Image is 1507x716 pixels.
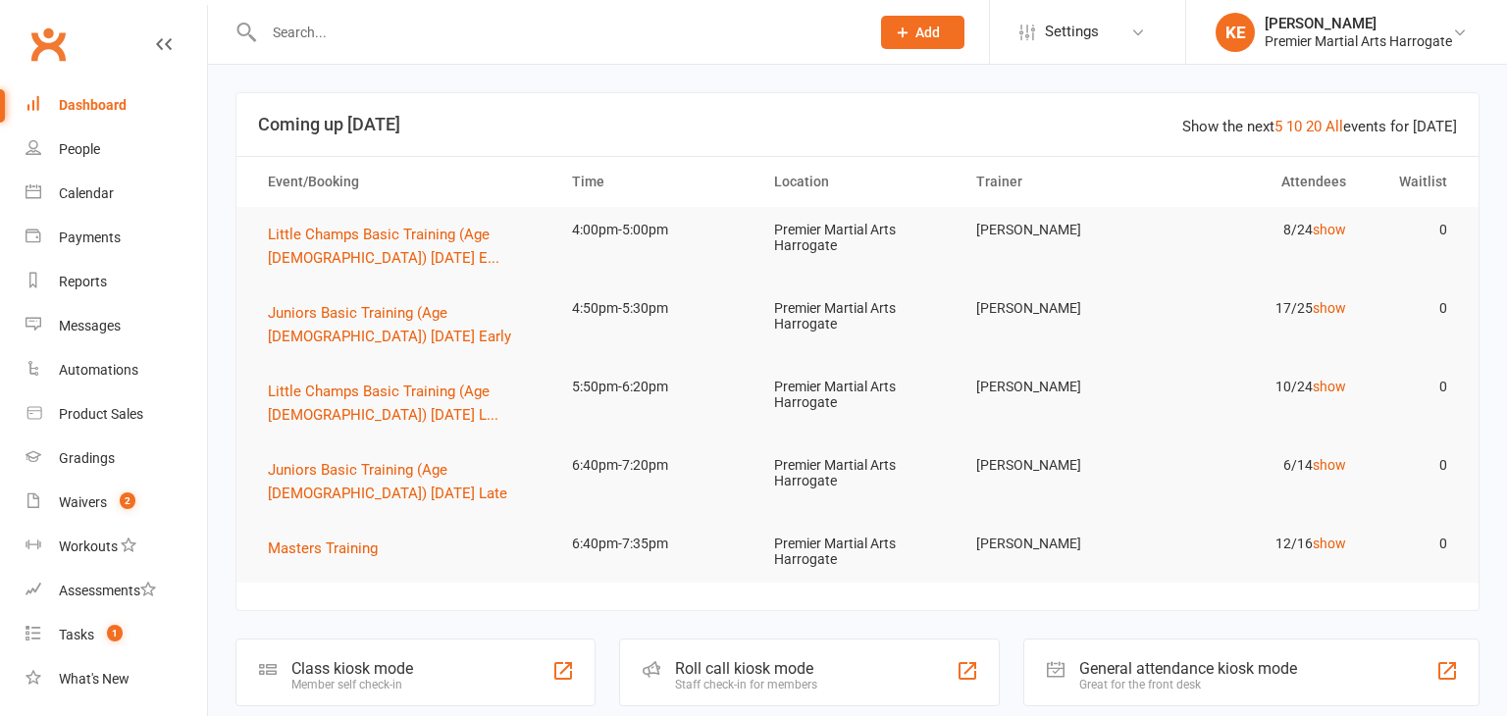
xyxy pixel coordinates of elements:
[250,157,554,207] th: Event/Booking
[1265,15,1452,32] div: [PERSON_NAME]
[959,442,1161,488] td: [PERSON_NAME]
[1313,457,1346,473] a: show
[59,671,130,687] div: What's New
[1274,118,1282,135] a: 5
[26,128,207,172] a: People
[59,230,121,245] div: Payments
[959,364,1161,410] td: [PERSON_NAME]
[120,492,135,509] span: 2
[1364,521,1465,567] td: 0
[268,383,498,424] span: Little Champs Basic Training (Age [DEMOGRAPHIC_DATA]) [DATE] L...
[26,348,207,392] a: Automations
[1313,536,1346,551] a: show
[554,521,756,567] td: 6:40pm-7:35pm
[915,25,940,40] span: Add
[26,304,207,348] a: Messages
[1364,442,1465,488] td: 0
[26,216,207,260] a: Payments
[268,537,391,560] button: Masters Training
[1364,285,1465,332] td: 0
[554,364,756,410] td: 5:50pm-6:20pm
[1313,222,1346,237] a: show
[1313,300,1346,316] a: show
[268,301,537,348] button: Juniors Basic Training (Age [DEMOGRAPHIC_DATA]) [DATE] Early
[268,458,537,505] button: Juniors Basic Training (Age [DEMOGRAPHIC_DATA]) [DATE] Late
[1286,118,1302,135] a: 10
[554,157,756,207] th: Time
[59,185,114,201] div: Calendar
[1161,157,1363,207] th: Attendees
[554,207,756,253] td: 4:00pm-5:00pm
[1161,442,1363,488] td: 6/14
[59,450,115,466] div: Gradings
[59,141,100,157] div: People
[107,625,123,641] span: 1
[756,157,959,207] th: Location
[59,406,143,422] div: Product Sales
[26,569,207,613] a: Assessments
[1161,207,1363,253] td: 8/24
[268,226,499,267] span: Little Champs Basic Training (Age [DEMOGRAPHIC_DATA]) [DATE] E...
[26,613,207,657] a: Tasks 1
[1161,285,1363,332] td: 17/25
[1079,659,1297,678] div: General attendance kiosk mode
[554,442,756,488] td: 6:40pm-7:20pm
[1306,118,1322,135] a: 20
[59,538,118,554] div: Workouts
[1364,207,1465,253] td: 0
[756,521,959,583] td: Premier Martial Arts Harrogate
[959,521,1161,567] td: [PERSON_NAME]
[1161,364,1363,410] td: 10/24
[756,442,959,504] td: Premier Martial Arts Harrogate
[1216,13,1255,52] div: KE
[1313,379,1346,394] a: show
[26,392,207,436] a: Product Sales
[268,461,507,502] span: Juniors Basic Training (Age [DEMOGRAPHIC_DATA]) [DATE] Late
[268,304,511,345] span: Juniors Basic Training (Age [DEMOGRAPHIC_DATA]) [DATE] Early
[756,207,959,269] td: Premier Martial Arts Harrogate
[26,172,207,216] a: Calendar
[59,274,107,289] div: Reports
[268,223,537,270] button: Little Champs Basic Training (Age [DEMOGRAPHIC_DATA]) [DATE] E...
[26,525,207,569] a: Workouts
[1325,118,1343,135] a: All
[59,627,94,642] div: Tasks
[1079,678,1297,691] div: Great for the front desk
[756,285,959,347] td: Premier Martial Arts Harrogate
[881,16,964,49] button: Add
[59,318,121,333] div: Messages
[1161,521,1363,567] td: 12/16
[59,583,156,598] div: Assessments
[26,260,207,304] a: Reports
[26,83,207,128] a: Dashboard
[291,659,413,678] div: Class kiosk mode
[959,207,1161,253] td: [PERSON_NAME]
[24,20,73,69] a: Clubworx
[1364,157,1465,207] th: Waitlist
[291,678,413,691] div: Member self check-in
[26,436,207,481] a: Gradings
[268,380,537,427] button: Little Champs Basic Training (Age [DEMOGRAPHIC_DATA]) [DATE] L...
[675,678,817,691] div: Staff check-in for members
[59,97,127,113] div: Dashboard
[1364,364,1465,410] td: 0
[959,157,1161,207] th: Trainer
[258,115,1457,134] h3: Coming up [DATE]
[756,364,959,426] td: Premier Martial Arts Harrogate
[258,19,856,46] input: Search...
[675,659,817,678] div: Roll call kiosk mode
[59,362,138,378] div: Automations
[26,657,207,701] a: What's New
[268,539,378,557] span: Masters Training
[26,481,207,525] a: Waivers 2
[1265,32,1452,50] div: Premier Martial Arts Harrogate
[1182,115,1457,138] div: Show the next events for [DATE]
[59,494,107,510] div: Waivers
[554,285,756,332] td: 4:50pm-5:30pm
[959,285,1161,332] td: [PERSON_NAME]
[1045,10,1099,54] span: Settings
